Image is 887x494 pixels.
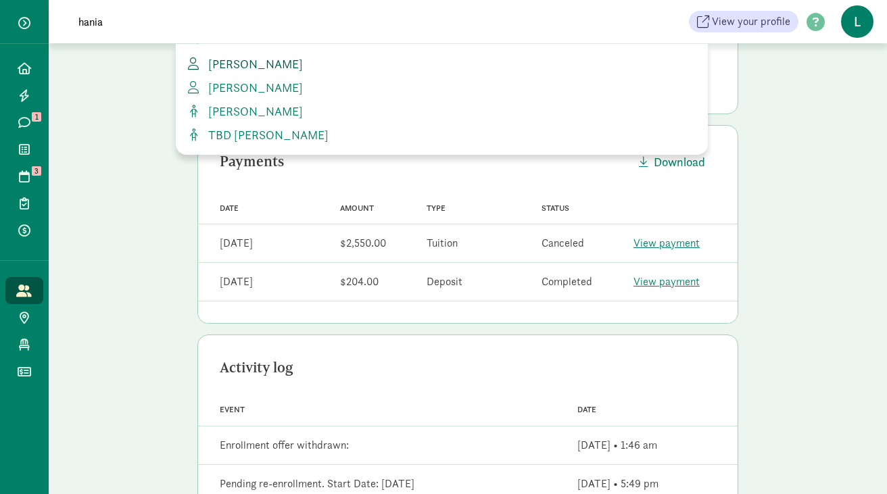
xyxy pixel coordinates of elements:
[654,153,705,171] span: Download
[187,55,697,73] a: [PERSON_NAME]
[628,147,716,176] button: Download
[542,235,584,251] div: Canceled
[712,14,790,30] span: View your profile
[340,235,386,251] div: $2,550.00
[427,235,458,251] div: Tuition
[577,437,657,453] div: [DATE] • 1:46 am
[841,5,873,38] span: L
[5,163,43,190] a: 3
[577,405,596,414] span: Date
[340,203,374,213] span: Amount
[203,127,329,143] span: TBD [PERSON_NAME]
[5,109,43,136] a: 1
[203,56,303,72] span: [PERSON_NAME]
[220,151,628,172] div: Payments
[577,476,658,492] div: [DATE] • 5:49 pm
[220,476,414,492] div: Pending re-enrollment. Start Date: [DATE]
[427,274,462,290] div: Deposit
[633,274,700,289] a: View payment
[220,274,253,290] div: [DATE]
[633,236,700,250] a: View payment
[187,102,697,120] a: [PERSON_NAME]
[689,11,798,32] a: View your profile
[542,274,592,290] div: Completed
[203,80,303,95] span: [PERSON_NAME]
[220,405,245,414] span: Event
[220,203,239,213] span: Date
[70,8,450,35] input: Search for a family, child or location
[819,429,887,494] iframe: Chat Widget
[32,166,41,176] span: 3
[542,203,569,213] span: Status
[187,126,697,144] a: TBD [PERSON_NAME]
[32,112,41,122] span: 1
[187,78,697,97] a: [PERSON_NAME]
[220,437,349,453] div: Enrollment offer withdrawn:
[220,235,253,251] div: [DATE]
[427,203,446,213] span: Type
[220,357,716,378] div: Activity log
[340,274,379,290] div: $204.00
[203,103,303,119] span: [PERSON_NAME]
